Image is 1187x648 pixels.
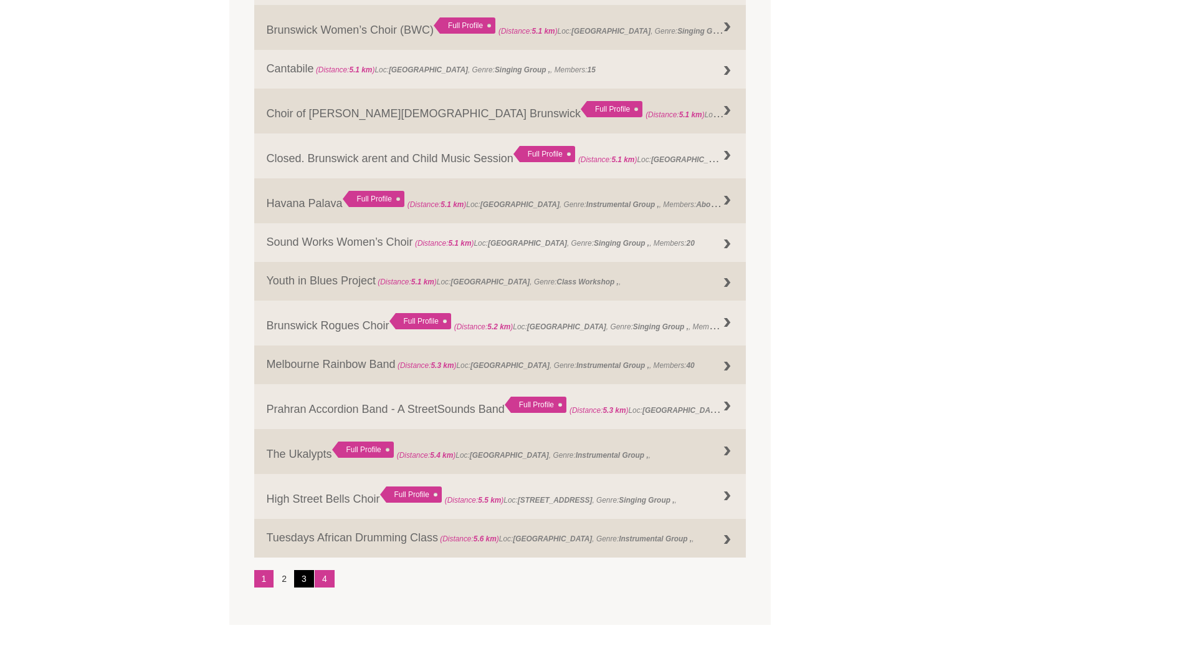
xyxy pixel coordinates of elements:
strong: [GEOGRAPHIC_DATA] [470,451,549,460]
strong: Singing Group , [633,322,689,331]
span: (Distance: ) [454,322,513,331]
strong: Instrumental Group , [576,451,649,460]
a: Melbourne Rainbow Band (Distance:5.3 km)Loc:[GEOGRAPHIC_DATA], Genre:Instrumental Group ,, Member... [254,346,746,384]
a: High Street Bells Choir Full Profile (Distance:5.5 km)Loc:[STREET_ADDRESS], Genre:Singing Group ,, [254,474,746,519]
span: (Distance: ) [570,406,629,415]
span: (Distance: ) [398,361,457,370]
a: 3 [294,570,314,588]
div: Full Profile [343,191,404,207]
span: (Distance: ) [440,534,499,543]
span: Loc: , Genre: , [376,278,621,286]
span: (Distance: ) [646,110,705,119]
strong: 5.3 km [431,361,454,370]
strong: Singing Group , [677,24,733,36]
a: Prahran Accordion Band - A StreetSounds Band Full Profile (Distance:5.3 km)Loc:[GEOGRAPHIC_DATA],... [254,384,746,429]
strong: 5.3 km [603,406,626,415]
div: Full Profile [380,486,442,503]
strong: Instrumental Group , [576,361,649,370]
strong: [GEOGRAPHIC_DATA] [450,278,530,286]
strong: [GEOGRAPHIC_DATA] [527,322,606,331]
a: Cantabile (Distance:5.1 km)Loc:[GEOGRAPHIC_DATA], Genre:Singing Group ,, Members:15 [254,50,746,89]
a: Brunswick Women’s Choir (BWC) Full Profile (Distance:5.1 km)Loc:[GEOGRAPHIC_DATA], Genre:Singing ... [254,5,746,50]
strong: 5.1 km [441,200,464,209]
strong: [GEOGRAPHIC_DATA] [389,65,468,74]
a: 1 [254,570,274,588]
strong: Instrumental Group , [619,534,692,543]
strong: 5.1 km [349,65,372,74]
strong: 40 [686,361,694,370]
a: 4 [315,570,335,588]
strong: [GEOGRAPHIC_DATA] [480,200,560,209]
strong: Singing Group , [619,496,674,505]
a: The Ukalypts Full Profile (Distance:5.4 km)Loc:[GEOGRAPHIC_DATA], Genre:Instrumental Group ,, [254,429,746,474]
a: Choir of [PERSON_NAME][DEMOGRAPHIC_DATA] Brunswick Full Profile (Distance:5.1 km)Loc:[GEOGRAPHIC_... [254,89,746,133]
strong: [GEOGRAPHIC_DATA] [651,152,730,165]
div: Full Profile [505,397,566,413]
strong: [GEOGRAPHIC_DATA] [642,403,722,415]
div: Full Profile [332,442,394,458]
span: (Distance: ) [378,278,437,286]
strong: [GEOGRAPHIC_DATA] [513,534,592,543]
span: Loc: , [578,152,732,165]
strong: 5.5 km [478,496,501,505]
strong: 5.1 km [532,27,555,36]
span: Loc: , Genre: , Members: [454,319,745,332]
a: Youth in Blues Project (Distance:5.1 km)Loc:[GEOGRAPHIC_DATA], Genre:Class Workshop ,, [254,262,746,301]
span: Loc: , Genre: , Members: [646,107,1087,120]
strong: Singing Group , [594,239,649,248]
a: Closed. Brunswick arent and Child Music Session Full Profile (Distance:5.1 km)Loc:[GEOGRAPHIC_DATA], [254,133,746,178]
strong: About 18 [696,197,728,210]
strong: Instrumental Group , [586,200,659,209]
strong: 5.1 km [448,239,471,248]
span: (Distance: ) [578,155,637,164]
strong: [GEOGRAPHIC_DATA] [488,239,567,248]
span: (Distance: ) [415,239,474,248]
span: Loc: , Genre: , Members: [570,403,867,415]
span: Loc: , Genre: , Members: [498,24,778,36]
strong: Class Workshop , [556,278,619,286]
strong: [GEOGRAPHIC_DATA] [470,361,550,370]
a: Tuesdays African Drumming Class (Distance:5.6 km)Loc:[GEOGRAPHIC_DATA], Genre:Instrumental Group ,, [254,519,746,558]
span: Loc: , Genre: , [397,451,651,460]
strong: 5.1 km [611,155,634,164]
strong: [GEOGRAPHIC_DATA] [571,27,651,36]
strong: Singing Group , [495,65,550,74]
div: Full Profile [434,17,495,34]
span: (Distance: ) [445,496,504,505]
span: (Distance: ) [498,27,558,36]
span: (Distance: ) [316,65,375,74]
span: Loc: , Genre: , Members: [396,361,695,370]
span: Loc: , Genre: , Members: [314,65,596,74]
a: Brunswick Rogues Choir Full Profile (Distance:5.2 km)Loc:[GEOGRAPHIC_DATA], Genre:Singing Group ,... [254,301,746,346]
strong: 5.4 km [430,451,453,460]
span: (Distance: ) [408,200,467,209]
div: Full Profile [581,101,642,117]
a: Sound Works Women’s Choir (Distance:5.1 km)Loc:[GEOGRAPHIC_DATA], Genre:Singing Group ,, Members:20 [254,223,746,262]
span: Loc: , Genre: , Members: [408,197,728,210]
span: Loc: , Genre: , [445,496,677,505]
span: Loc: , Genre: , [438,534,694,543]
a: Havana Palava Full Profile (Distance:5.1 km)Loc:[GEOGRAPHIC_DATA], Genre:Instrumental Group ,, Me... [254,178,746,223]
li: 2 [274,570,294,588]
strong: 20 [687,239,695,248]
strong: 5.2 km [487,322,510,331]
strong: [STREET_ADDRESS] [518,496,593,505]
strong: 5.1 km [411,278,434,286]
span: (Distance: ) [397,451,456,460]
div: Full Profile [513,146,575,162]
strong: 5.1 km [679,110,702,119]
span: Loc: , Genre: , Members: [413,239,695,248]
strong: 15 [588,65,596,74]
strong: 5.6 km [474,534,497,543]
div: Full Profile [389,313,451,329]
